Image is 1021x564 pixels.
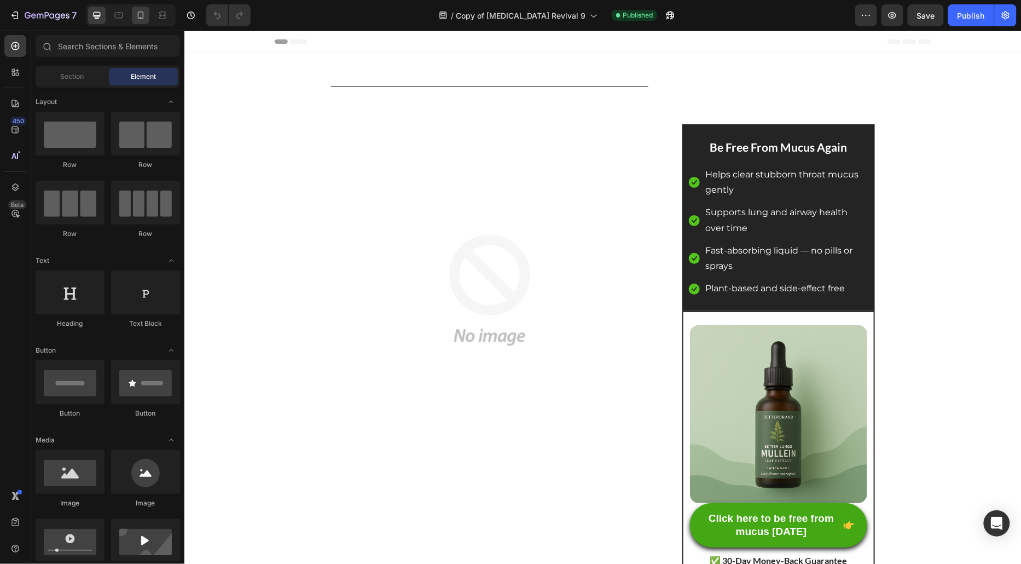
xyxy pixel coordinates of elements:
[948,4,994,26] button: Publish
[163,93,180,111] span: Toggle open
[984,510,1010,537] div: Open Intercom Messenger
[519,481,655,508] p: Click here to be free from mucus [DATE]
[526,110,663,123] span: Be Free From Mucus Again
[72,9,77,22] p: 7
[958,10,985,21] div: Publish
[111,229,180,239] div: Row
[36,35,180,57] input: Search Sections & Elements
[521,212,683,244] p: Fast-absorbing liquid — no pills or sprays
[456,10,585,21] span: Copy of [MEDICAL_DATA] Revival 9
[4,4,82,26] button: 7
[506,473,683,517] a: Click here to be free from mucus [DATE]
[61,72,84,82] span: Section
[131,72,156,82] span: Element
[36,408,105,418] div: Button
[8,200,26,209] div: Beta
[451,10,454,21] span: /
[917,11,935,20] span: Save
[521,174,683,206] p: Supports lung and airway health over time
[163,431,180,449] span: Toggle open
[111,319,180,329] div: Text Block
[36,498,105,508] div: Image
[36,435,55,445] span: Media
[36,160,105,170] div: Row
[507,522,682,538] p: ✅ 30-Day Money-Back Guarantee
[111,498,180,508] div: Image
[36,256,49,266] span: Text
[206,4,251,26] div: Undo/Redo
[36,319,105,329] div: Heading
[521,136,683,168] p: Helps clear stubborn throat mucus gently
[163,342,180,359] span: Toggle open
[163,252,180,269] span: Toggle open
[506,295,683,473] a: Image Title
[111,160,180,170] div: Row
[36,346,56,355] span: Button
[10,117,26,125] div: 450
[623,10,653,20] span: Published
[506,295,683,473] img: Alt Image
[908,4,944,26] button: Save
[36,229,105,239] div: Row
[36,97,57,107] span: Layout
[521,250,661,266] p: Plant-based and side-effect free
[111,408,180,418] div: Button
